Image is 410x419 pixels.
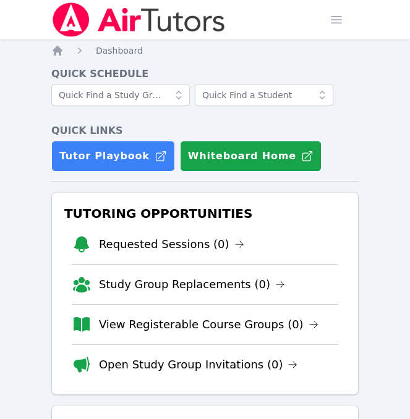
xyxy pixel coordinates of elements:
[99,356,298,373] a: Open Study Group Invitations (0)
[51,141,175,172] a: Tutor Playbook
[96,44,143,57] a: Dashboard
[180,141,322,172] button: Whiteboard Home
[99,276,285,293] a: Study Group Replacements (0)
[99,236,244,253] a: Requested Sessions (0)
[51,44,359,57] nav: Breadcrumb
[51,67,359,81] h4: Quick Schedule
[99,316,318,333] a: View Registerable Course Groups (0)
[96,46,143,56] span: Dashboard
[51,2,226,37] img: Air Tutors
[51,84,190,106] input: Quick Find a Study Group
[62,202,348,225] h3: Tutoring Opportunities
[195,84,333,106] input: Quick Find a Student
[51,123,359,138] h4: Quick Links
